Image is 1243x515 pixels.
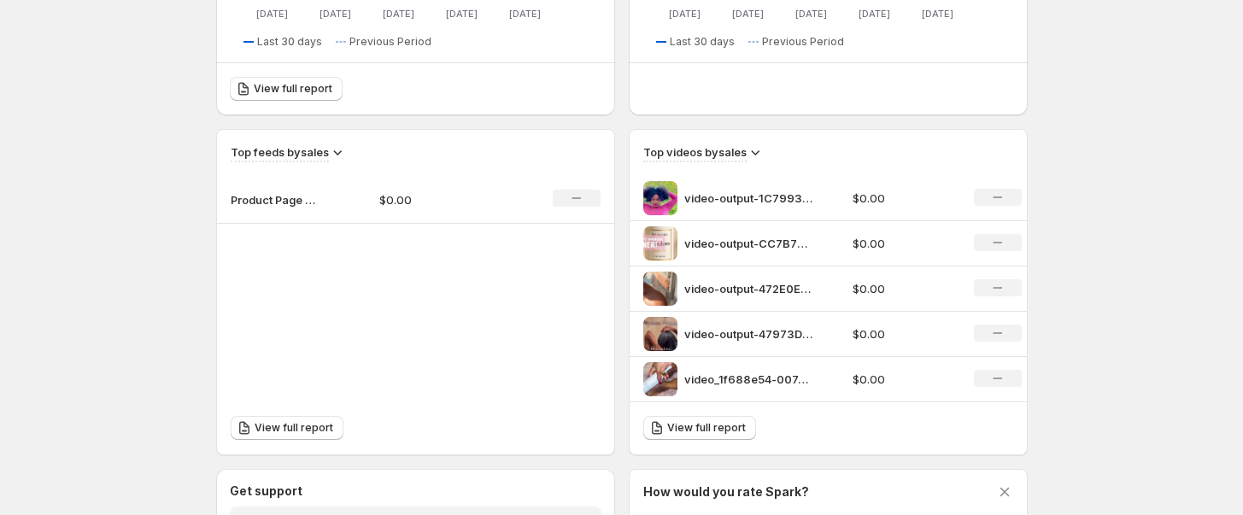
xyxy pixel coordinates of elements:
span: Last 30 days [257,35,322,49]
p: $0.00 [379,191,501,208]
span: Previous Period [762,35,844,49]
text: [DATE] [668,8,700,20]
p: video-output-CC7B7C5A-5943-4613-925D-20B5ACFB4667-1 [684,235,812,252]
span: View full report [254,82,332,96]
p: $0.00 [853,280,953,297]
text: [DATE] [382,8,413,20]
text: [DATE] [794,8,826,20]
a: View full report [231,416,343,440]
p: $0.00 [853,325,953,342]
span: Previous Period [349,35,431,49]
text: [DATE] [319,8,350,20]
p: Product Page Slider [231,191,316,208]
h3: Top feeds by sales [231,143,329,161]
text: [DATE] [445,8,477,20]
img: video-output-472E0ED7-4FEA-424F-ADE9-841C74A638F0-1_035db12a-8d70-4fd6-947e-38e1bc4cfdd8 [643,272,677,306]
h3: Top videos by sales [643,143,747,161]
p: video-output-1C79933F-D9C6-4D80-B006-C8535373A026 [684,190,812,207]
h3: Get support [230,483,302,500]
p: video-output-472E0ED7-4FEA-424F-ADE9-841C74A638F0-1_035db12a-8d70-4fd6-947e-38e1bc4cfdd8 [684,280,812,297]
img: video-output-1C79933F-D9C6-4D80-B006-C8535373A026 [643,181,677,215]
img: video-output-CC7B7C5A-5943-4613-925D-20B5ACFB4667-1 [643,226,677,260]
p: video-output-47973D77-475E-42AF-BD71-E3420D83E019 [684,325,812,342]
span: Last 30 days [670,35,735,49]
a: View full report [643,416,756,440]
img: video-output-47973D77-475E-42AF-BD71-E3420D83E019 [643,317,677,351]
text: [DATE] [731,8,763,20]
text: [DATE] [508,8,540,20]
text: [DATE] [858,8,889,20]
p: $0.00 [853,235,953,252]
h3: How would you rate Spark? [643,483,809,500]
a: View full report [230,77,343,101]
text: [DATE] [255,8,287,20]
p: $0.00 [853,190,953,207]
p: $0.00 [853,371,953,388]
p: video_1f688e54-0074-40c0-97de-790b9bc8d70f [684,371,812,388]
span: View full report [667,421,746,435]
img: video_1f688e54-0074-40c0-97de-790b9bc8d70f [643,362,677,396]
text: [DATE] [921,8,953,20]
span: View full report [255,421,333,435]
